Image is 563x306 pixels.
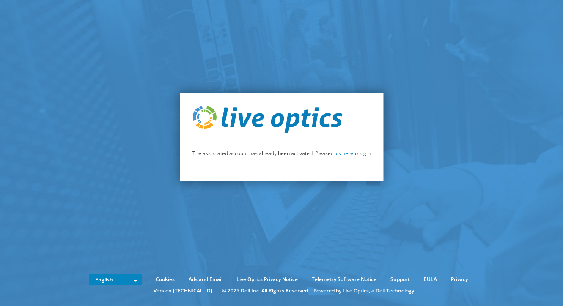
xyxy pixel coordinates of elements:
a: Telemetry Software Notice [305,275,383,284]
a: EULA [417,275,443,284]
a: click here [331,150,353,157]
li: Powered by Live Optics, a Dell Technology [313,286,414,295]
li: Version [TECHNICAL_ID] [149,286,217,295]
a: Live Optics Privacy Notice [230,275,304,284]
a: Cookies [149,275,181,284]
p: The associated account has already been activated. Please to login [192,149,371,158]
a: Privacy [445,275,474,284]
a: Ads and Email [182,275,229,284]
a: Support [384,275,416,284]
img: live_optics_svg.svg [192,106,342,134]
li: © 2025 Dell Inc. All Rights Reserved [218,286,312,295]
